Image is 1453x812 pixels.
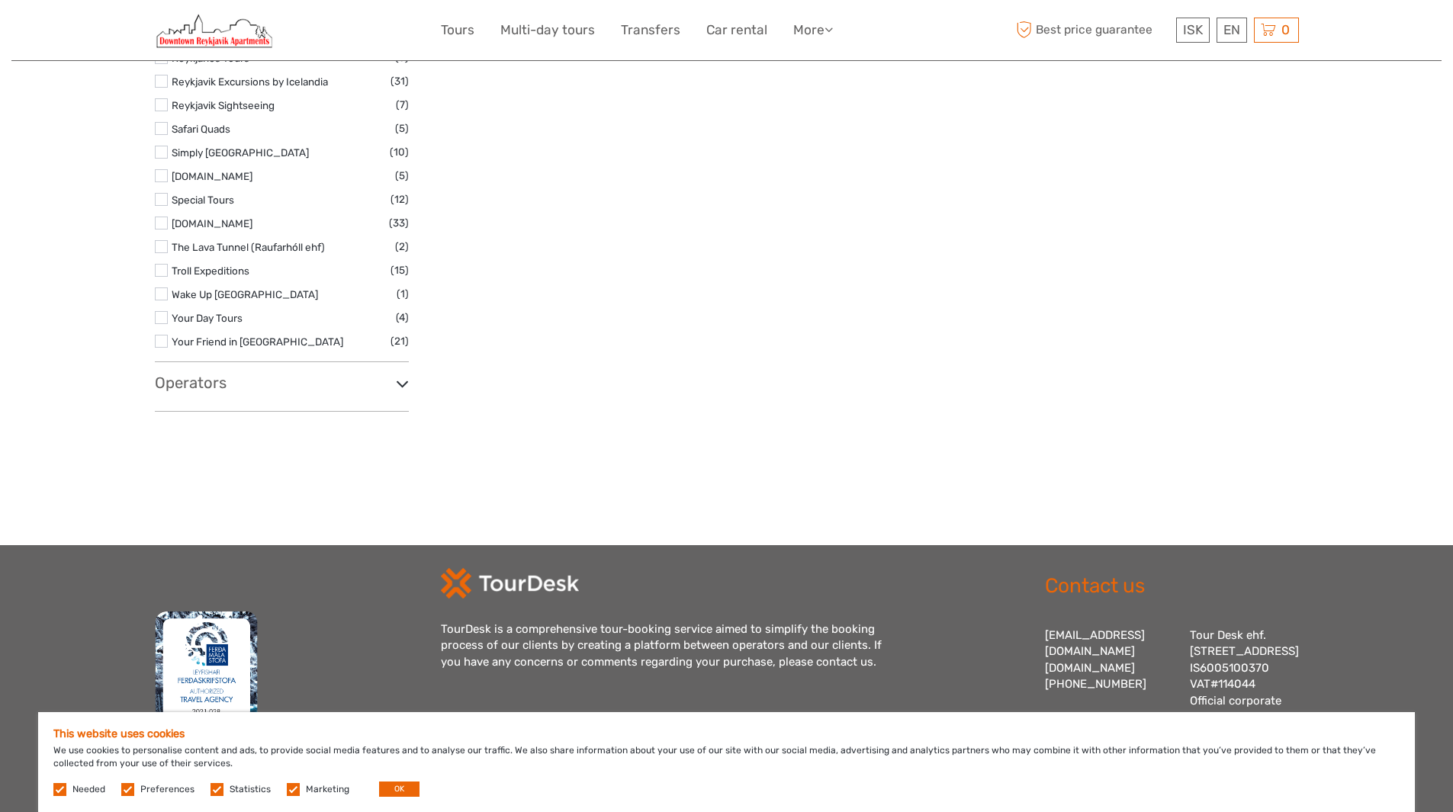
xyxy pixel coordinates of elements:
button: OK [379,782,420,797]
span: ISK [1183,22,1203,37]
img: td-logo-white.png [441,568,579,599]
span: (7) [396,96,409,114]
span: Best price guarantee [1013,18,1172,43]
a: Transfers [621,19,680,41]
span: (2) [395,238,409,255]
label: Needed [72,783,105,796]
label: Marketing [306,783,349,796]
a: Multi-day tours [500,19,595,41]
a: Simply [GEOGRAPHIC_DATA] [172,146,309,159]
a: The Lava Tunnel (Raufarhóll ehf) [172,241,325,253]
a: Car rental [706,19,767,41]
a: Special Tours [172,194,234,206]
h5: This website uses cookies [53,727,1400,740]
div: EN [1217,18,1247,43]
a: [DOMAIN_NAME] [172,217,252,229]
span: (1) [397,285,409,303]
a: Wake Up [GEOGRAPHIC_DATA] [172,288,318,300]
span: (12) [391,191,409,208]
a: Tours [441,19,474,41]
div: Tour Desk ehf. [STREET_ADDRESS] IS6005100370 VAT#114044 [1190,627,1299,726]
div: We use cookies to personalise content and ads, to provide social media features and to analyse ou... [38,712,1415,812]
h2: Contact us [1045,574,1299,599]
a: [DOMAIN_NAME] [1045,661,1135,675]
a: More [793,19,833,41]
a: Reykjavik Sightseeing [172,99,275,111]
span: (31) [391,72,409,90]
span: 0 [1279,22,1292,37]
span: (21) [391,332,409,350]
span: (15) [391,262,409,279]
label: Statistics [230,783,271,796]
span: (10) [390,143,409,161]
a: Safari Quads [172,123,230,135]
span: (5) [395,167,409,185]
p: We're away right now. Please check back later! [21,27,172,39]
span: (33) [389,214,409,232]
a: Reykjavik Excursions by Icelandia [172,75,328,88]
span: (4) [396,309,409,326]
h3: Operators [155,374,409,392]
img: fms.png [155,611,259,725]
img: Apartment information [155,11,273,49]
a: Troll Expeditions [172,265,249,277]
a: Official corporate registration [1190,694,1281,724]
div: [EMAIL_ADDRESS][DOMAIN_NAME] [PHONE_NUMBER] [1045,627,1175,726]
div: TourDesk is a comprehensive tour-booking service aimed to simplify the booking process of our cli... [441,621,898,670]
span: (5) [395,120,409,137]
a: Your Day Tours [172,312,243,324]
label: Preferences [140,783,194,796]
a: [DOMAIN_NAME] [172,170,252,182]
a: Your Friend in [GEOGRAPHIC_DATA] [172,335,343,348]
button: Open LiveChat chat widget [175,24,194,42]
